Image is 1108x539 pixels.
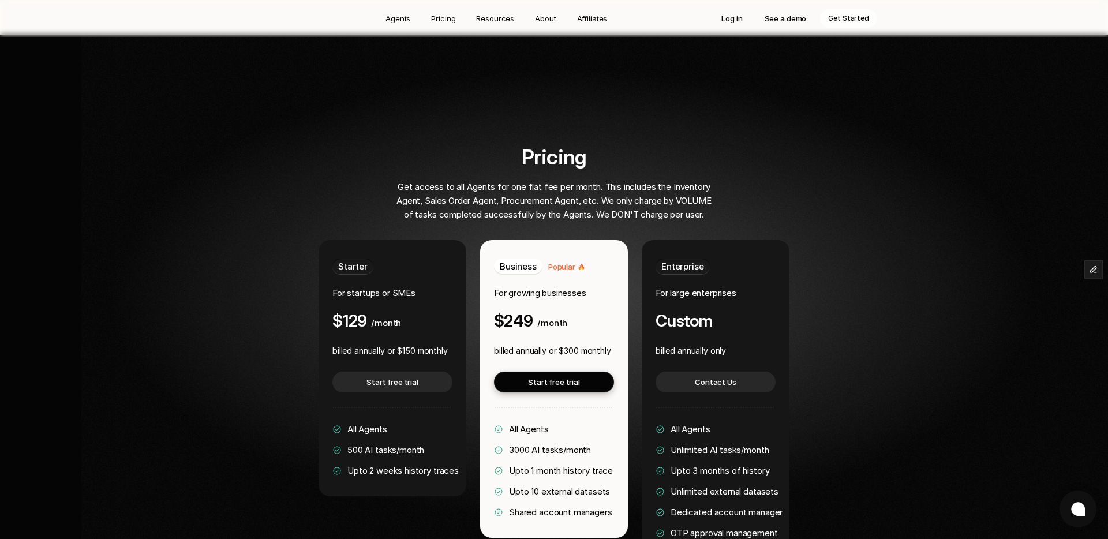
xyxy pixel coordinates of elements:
span: Unlimited external datasets [671,486,778,497]
span: 500 AI tasks/month [347,444,424,455]
p: billed annually or $300 monthly [494,344,611,358]
a: About [528,9,563,28]
p: billed annually or $150 monthly [332,344,448,358]
span: 3000 AI tasks/month [509,444,591,455]
p: See a demo [765,13,807,24]
p: billed annually only [656,344,726,358]
a: Pricing [424,9,462,28]
p: Pricing [431,13,455,24]
a: Affiliates [570,9,615,28]
span: Enterprise [661,261,704,272]
h4: $129 [332,312,366,330]
a: Log in [713,9,750,28]
h4: $249 [494,312,533,330]
p: Affiliates [577,13,608,24]
span: All Agents [347,424,387,435]
p: Get Started [828,13,869,24]
span: Dedicated account manager [671,507,783,518]
a: Resources [469,9,521,28]
p: Resources [476,13,514,24]
p: About [535,13,556,24]
span: For large enterprises [656,287,736,298]
span: All Agents [671,424,710,435]
span: Shared account managers [509,507,612,518]
span: Get access to all Agents for one flat fee per month. This includes the Inventory Agent, Sales Ord... [396,181,714,220]
span: Upto 3 months of history [671,465,769,476]
span: For growing businesses [494,287,586,298]
h2: Pricing [300,145,808,169]
span: Unlimited AI tasks/month [671,444,769,455]
span: Upto 1 month history trace [509,465,613,476]
span: Upto 10 external datasets [509,486,610,497]
span: /month [371,317,401,328]
span: Popular [548,262,575,271]
p: Agents [385,13,410,24]
p: Log in [721,13,742,24]
span: Upto 2 weeks history traces [347,465,459,476]
a: Start free trial [332,372,452,392]
span: OTP approval management [671,527,778,538]
span: All Agents [509,424,549,435]
span: For startups or SMEs [332,287,415,298]
span: /month [537,317,567,328]
button: Edit Framer Content [1085,261,1102,278]
span: Starter [338,261,368,272]
p: Start free trial [366,376,418,388]
a: Contact Us [656,372,776,392]
a: Get Started [820,9,877,28]
h4: Custom [656,312,712,330]
a: Start free trial [494,372,614,392]
a: Agents [379,9,417,28]
span: Business [500,261,537,272]
p: Contact Us [695,376,736,388]
button: Open chat window [1060,491,1096,527]
a: See a demo [757,9,815,28]
p: Start free trial [528,376,580,388]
